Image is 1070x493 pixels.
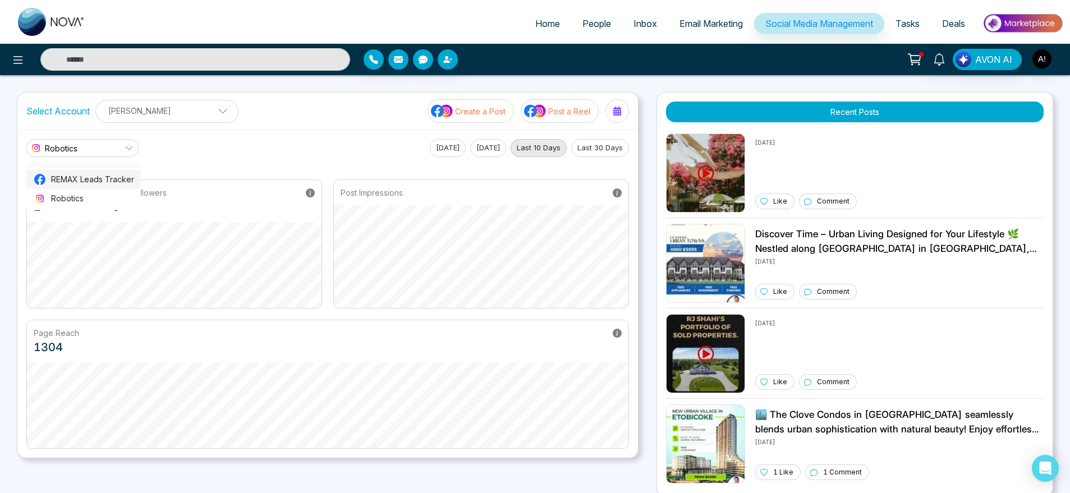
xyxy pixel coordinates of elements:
[548,105,590,117] p: Post a Reel
[34,339,79,356] p: 1304
[755,317,857,328] p: [DATE]
[956,52,971,67] img: Lead Flow
[896,18,920,29] span: Tasks
[34,193,45,204] img: instagram
[755,408,1044,436] p: 🏙️ The Clove Condos in [GEOGRAPHIC_DATA] seamlessly blends urban sophistication with natural beau...
[1032,455,1059,482] div: Open Intercom Messenger
[431,104,453,118] img: social-media-icon
[931,13,976,34] a: Deals
[765,18,873,29] span: Social Media Management
[524,104,547,118] img: social-media-icon
[755,436,1044,446] p: [DATE]
[668,13,754,34] a: Email Marketing
[755,256,1044,266] p: [DATE]
[817,377,849,387] p: Comment
[666,133,745,213] img: Unable to load img.
[341,187,403,199] p: Post Impressions
[1032,49,1051,68] img: User Avatar
[511,139,567,157] button: Last 10 Days
[666,102,1044,122] button: Recent Posts
[524,13,571,34] a: Home
[582,18,611,29] span: People
[51,192,134,205] span: Robotics
[428,99,514,123] button: social-media-iconCreate a Post
[666,314,745,393] img: Unable to load img.
[755,137,857,147] p: [DATE]
[773,377,787,387] p: Like
[535,18,560,29] span: Home
[884,13,931,34] a: Tasks
[773,467,793,477] p: 1 Like
[26,104,90,118] label: Select Account
[51,173,134,186] span: REMAX Leads Tracker
[754,13,884,34] a: Social Media Management
[34,327,79,339] p: Page Reach
[666,404,745,483] img: Unable to load img.
[755,227,1044,256] p: Discover Time – Urban Living Designed for Your Lifestyle 🌿 Nestled along [GEOGRAPHIC_DATA] in [GE...
[633,18,657,29] span: Inbox
[430,139,466,157] button: [DATE]
[18,8,85,36] img: Nova CRM Logo
[103,102,231,120] p: [PERSON_NAME]
[953,49,1022,70] button: AVON AI
[823,467,862,477] p: 1 Comment
[942,18,965,29] span: Deals
[773,196,787,206] p: Like
[975,53,1012,66] span: AVON AI
[470,139,506,157] button: [DATE]
[455,105,506,117] p: Create a Post
[571,139,629,157] button: Last 30 Days
[982,11,1063,36] img: Market-place.gif
[679,18,743,29] span: Email Marketing
[571,13,622,34] a: People
[666,224,745,303] img: Unable to load img.
[622,13,668,34] a: Inbox
[817,196,849,206] p: Comment
[30,142,42,154] img: instagram
[521,99,599,123] button: social-media-iconPost a Reel
[773,287,787,297] p: Like
[817,287,849,297] p: Comment
[45,142,77,154] span: Robotics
